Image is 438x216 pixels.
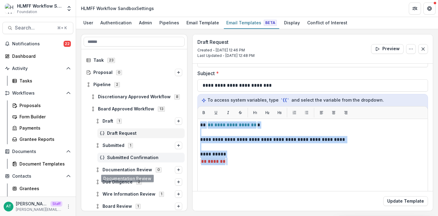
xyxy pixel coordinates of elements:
[10,195,73,205] a: Communications
[128,143,133,148] span: 1
[12,174,64,179] span: Contacts
[81,18,96,27] div: User
[2,51,73,61] a: Dashboard
[97,153,185,162] div: Submitted Confirmation
[84,80,185,89] div: Pipeline2
[409,2,421,15] button: Partners
[78,4,156,13] nav: breadcrumb
[184,17,221,29] a: Email Template
[81,17,96,29] a: User
[19,136,68,142] div: Grantee Reports
[93,165,185,175] div: Documentation Review0Options
[98,94,171,99] span: Discretionary Approved Workflow
[103,179,133,185] span: Due Diligence
[65,203,72,210] button: More
[50,201,62,207] p: Staff
[383,196,428,206] button: Update Template
[19,113,68,120] div: Form Builder
[2,64,73,73] button: Open Activity
[81,5,154,12] div: HLMFF Workflow Sandbox Settings
[174,94,180,99] span: 8
[19,185,68,192] div: Grantees
[290,108,299,117] button: List
[10,112,73,122] a: Form Builder
[98,106,154,112] span: Board Approved Workflow
[16,207,62,212] p: [PERSON_NAME][EMAIL_ADDRESS][DOMAIN_NAME]
[224,17,279,29] a: Email Templates Beta
[10,134,73,144] a: Grantee Reports
[93,177,185,187] div: Due Diligence2Options
[305,17,350,29] a: Conflict of Interest
[98,18,134,27] div: Authentication
[93,58,104,63] span: Task
[175,190,182,198] button: Options
[103,143,124,148] span: Submitted
[175,166,182,173] button: Options
[197,53,255,58] p: Last Updated - [DATE] 12:48 PM
[12,149,64,154] span: Documents
[65,2,73,15] button: Open entity switcher
[10,183,73,193] a: Grantees
[10,100,73,110] a: Proposals
[19,102,68,109] div: Proposals
[17,9,37,15] span: Foundation
[264,20,277,26] span: Beta
[19,78,68,84] div: Tasks
[93,82,111,87] span: Pipeline
[6,204,11,208] div: Anna Test
[103,192,155,197] span: Wire Information Review
[93,141,185,150] div: Submitted1Options
[107,155,182,160] span: Submitted Confirmation
[10,123,73,133] a: Payments
[93,201,185,211] div: Board Review1Options
[371,44,404,54] button: Preview
[84,68,185,77] div: Proposal0Options
[235,108,245,117] button: Strikethrough
[2,88,73,98] button: Open Workflows
[224,18,279,27] div: Email Templates
[158,106,165,111] span: 13
[107,131,182,136] span: Draft Request
[98,17,134,29] a: Authentication
[12,53,68,59] div: Dashboard
[136,179,142,184] span: 2
[16,200,48,207] p: [PERSON_NAME]
[211,108,221,117] button: Underline
[418,44,428,54] button: Close
[12,91,64,96] span: Workflows
[15,25,54,31] span: Search...
[175,178,182,186] button: Options
[275,108,284,117] button: H3
[2,22,73,34] button: Search...
[84,55,185,65] div: Task23
[10,159,73,169] a: Document Templates
[201,97,424,103] p: To access system variables, type and select the variable from the dropdown.
[197,47,255,53] p: Created - [DATE] 12:46 PM
[282,17,302,29] a: Display
[56,25,68,31] div: ⌘ + K
[136,204,141,209] span: 1
[175,203,182,210] button: Options
[199,108,209,117] button: Bold
[10,76,73,86] a: Tasks
[175,117,182,125] button: Options
[5,4,15,13] img: HLMFF Workflow Sandbox
[12,41,64,47] span: Notifications
[93,70,113,75] span: Proposal
[137,18,155,27] div: Admin
[19,125,68,131] div: Payments
[107,58,115,63] span: 23
[2,147,73,156] button: Open Documents
[64,41,71,47] span: 22
[282,18,302,27] div: Display
[97,128,185,138] div: Draft Request
[2,171,73,181] button: Open Contacts
[17,3,62,9] div: HLMFF Workflow Sandbox
[12,66,64,71] span: Activity
[302,108,311,117] button: List
[103,167,152,172] span: Documentation Review
[329,108,339,117] button: Align center
[197,39,255,45] h3: Draft Request
[117,119,122,124] span: 1
[175,69,182,76] button: Options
